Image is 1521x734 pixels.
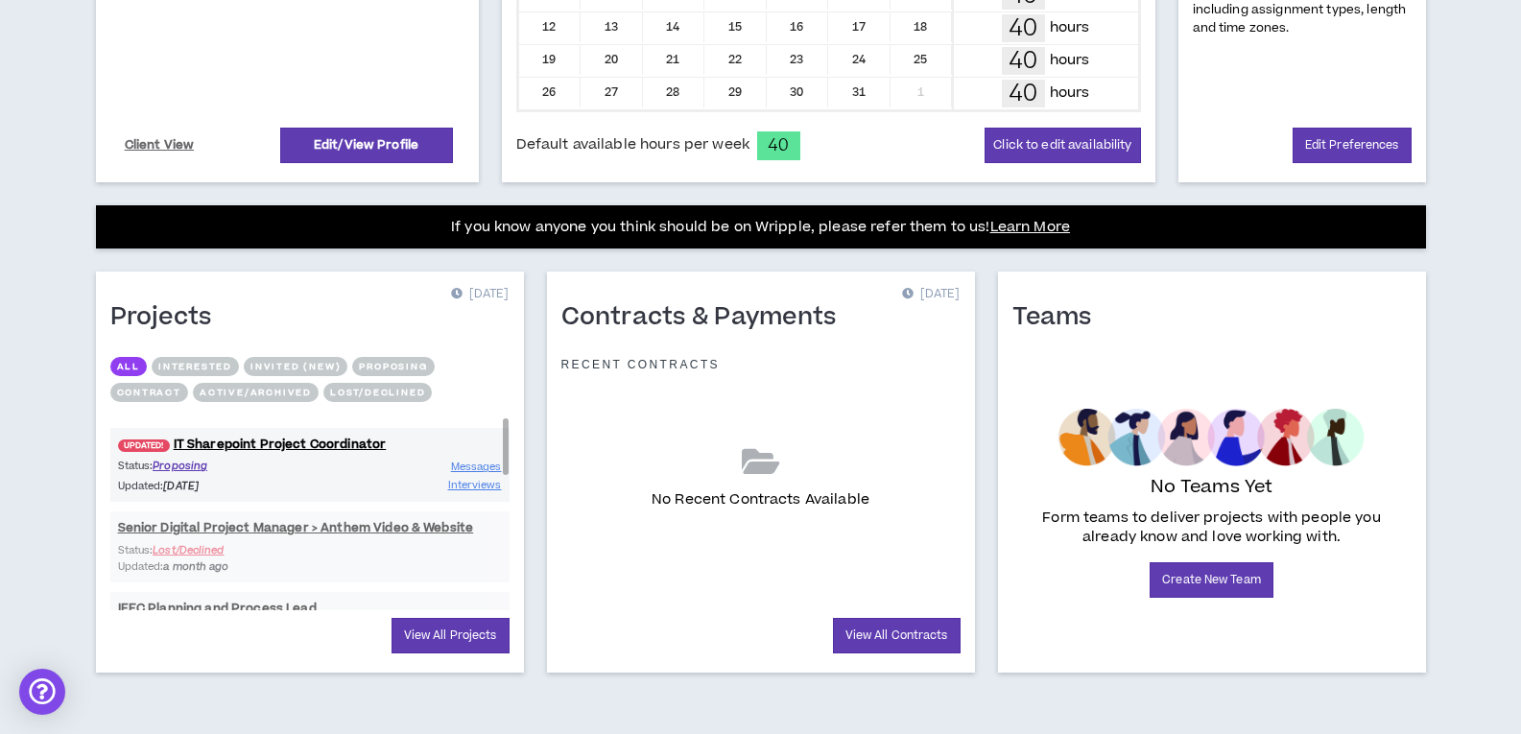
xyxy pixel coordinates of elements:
p: Recent Contracts [561,357,721,372]
a: View All Projects [392,618,510,653]
span: Interviews [448,478,502,492]
img: empty [1058,409,1365,466]
i: [DATE] [163,479,199,493]
button: All [110,357,147,376]
p: [DATE] [902,285,960,304]
a: Messages [451,458,502,476]
p: No Teams Yet [1151,474,1273,501]
h1: Contracts & Payments [561,302,851,333]
button: Lost/Declined [323,383,432,402]
a: Edit/View Profile [280,128,453,163]
a: Interviews [448,476,502,494]
a: Create New Team [1150,562,1273,598]
p: hours [1050,17,1090,38]
h1: Projects [110,302,226,333]
button: Invited (new) [244,357,347,376]
p: hours [1050,83,1090,104]
p: [DATE] [451,285,509,304]
span: Messages [451,460,502,474]
button: Click to edit availability [985,128,1140,163]
a: Edit Preferences [1293,128,1412,163]
button: Contract [110,383,188,402]
p: Status: [118,458,310,474]
a: Client View [122,129,198,162]
p: Form teams to deliver projects with people you already know and love working with. [1020,509,1404,547]
a: View All Contracts [833,618,961,653]
button: Proposing [352,357,434,376]
span: Default available hours per week [516,134,749,155]
span: UPDATED! [118,439,170,452]
button: Active/Archived [193,383,319,402]
a: Learn More [990,217,1070,237]
a: UPDATED!IT Sharepoint Project Coordinator [110,436,510,454]
span: Proposing [153,459,207,473]
button: Interested [152,357,239,376]
h1: Teams [1012,302,1106,333]
p: If you know anyone you think should be on Wripple, please refer them to us! [451,216,1070,239]
p: No Recent Contracts Available [652,489,869,510]
div: Open Intercom Messenger [19,669,65,715]
p: Updated: [118,478,310,494]
p: hours [1050,50,1090,71]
